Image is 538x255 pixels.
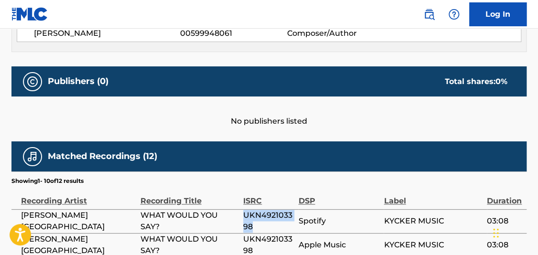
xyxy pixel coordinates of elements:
h5: Publishers (0) [48,76,108,87]
span: [PERSON_NAME][GEOGRAPHIC_DATA] [21,210,136,233]
span: Apple Music [298,239,379,251]
div: ISRC [243,185,293,207]
span: 0 % [495,77,507,86]
div: Help [444,5,463,24]
span: WHAT WOULD YOU SAY? [140,210,239,233]
span: Composer/Author [287,28,385,39]
img: Publishers [27,76,38,87]
div: Recording Title [140,185,239,207]
img: Matched Recordings [27,151,38,162]
span: [PERSON_NAME] [34,28,180,39]
span: 03:08 [487,215,522,227]
img: MLC Logo [11,7,48,21]
div: Recording Artist [21,185,136,207]
a: Public Search [420,5,439,24]
span: KYCKER MUSIC [384,215,482,227]
p: Showing 1 - 10 of 12 results [11,177,84,185]
span: KYCKER MUSIC [384,239,482,251]
img: help [448,9,460,20]
span: 00599948061 [180,28,287,39]
a: Log In [469,2,527,26]
h5: Matched Recordings (12) [48,151,157,162]
div: No publishers listed [11,96,527,127]
span: UKN492103398 [243,210,293,233]
img: search [423,9,435,20]
span: 03:08 [487,239,522,251]
div: Total shares: [445,76,507,87]
span: Spotify [298,215,379,227]
div: Duration [487,185,522,207]
iframe: Chat Widget [490,209,538,255]
div: DSP [298,185,379,207]
div: Drag [493,219,499,247]
div: Label [384,185,482,207]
